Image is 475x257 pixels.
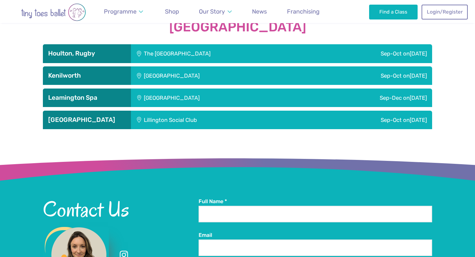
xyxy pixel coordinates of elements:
[249,4,270,19] a: News
[101,4,146,19] a: Programme
[196,4,235,19] a: Our Story
[48,72,126,80] h3: Kenilworth
[252,8,267,15] span: News
[131,89,300,107] div: [GEOGRAPHIC_DATA]
[48,116,126,124] h3: [GEOGRAPHIC_DATA]
[7,3,100,21] img: tiny toes ballet
[104,8,137,15] span: Programme
[410,72,427,79] span: [DATE]
[48,94,126,102] h3: Leamington Spa
[199,8,225,15] span: Our Story
[410,94,427,101] span: [DATE]
[199,232,432,239] label: Email
[300,89,432,107] div: Sep-Dec on
[301,66,432,85] div: Sep-Oct on
[410,50,427,57] span: [DATE]
[284,4,323,19] a: Franchising
[43,198,199,220] h2: Contact Us
[422,5,468,19] a: Login/Register
[311,44,432,63] div: Sep-Oct on
[299,111,432,129] div: Sep-Oct on
[131,111,299,129] div: Lillington Social Club
[410,117,427,123] span: [DATE]
[43,20,432,34] strong: [GEOGRAPHIC_DATA]
[165,8,179,15] span: Shop
[131,66,301,85] div: [GEOGRAPHIC_DATA]
[287,8,320,15] span: Franchising
[199,198,432,205] label: Full Name *
[131,44,311,63] div: The [GEOGRAPHIC_DATA]
[369,5,418,19] a: Find a Class
[162,4,182,19] a: Shop
[48,50,126,57] h3: Houlton, Rugby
